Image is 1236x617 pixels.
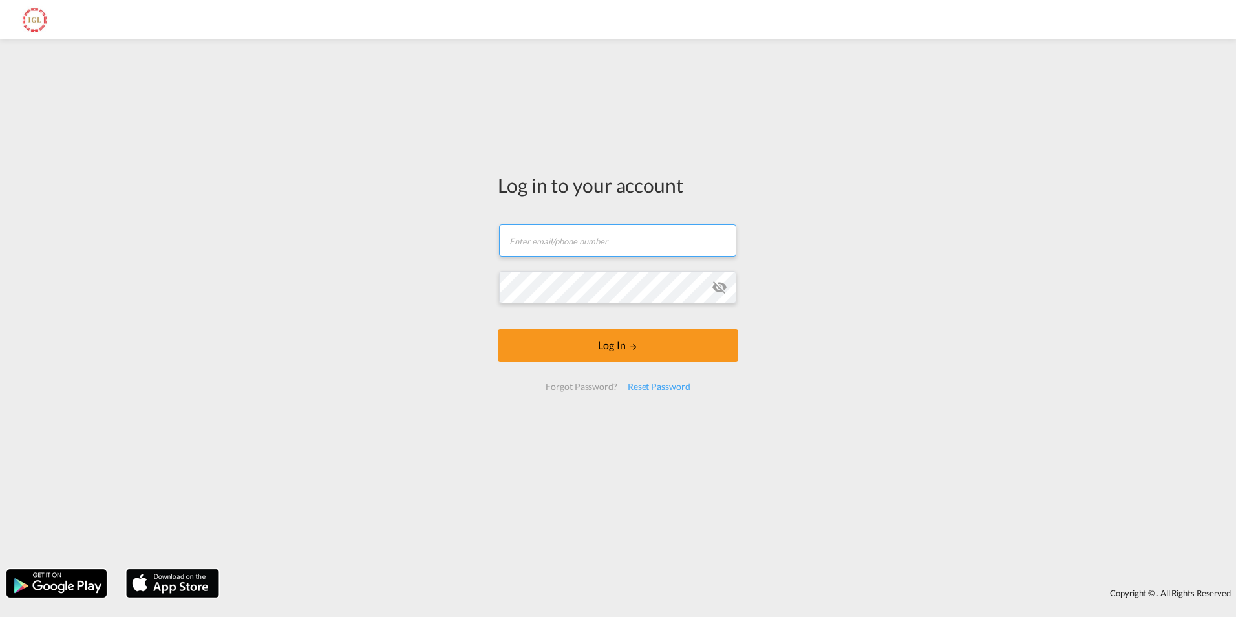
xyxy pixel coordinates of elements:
[226,582,1236,604] div: Copyright © . All Rights Reserved
[498,171,738,199] div: Log in to your account
[498,329,738,362] button: LOGIN
[19,5,48,34] img: 4333dcb0acf711ed98535fcf7078576e.jpg
[125,568,220,599] img: apple.png
[623,375,696,398] div: Reset Password
[540,375,622,398] div: Forgot Password?
[712,279,727,295] md-icon: icon-eye-off
[5,568,108,599] img: google.png
[499,224,736,257] input: Enter email/phone number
